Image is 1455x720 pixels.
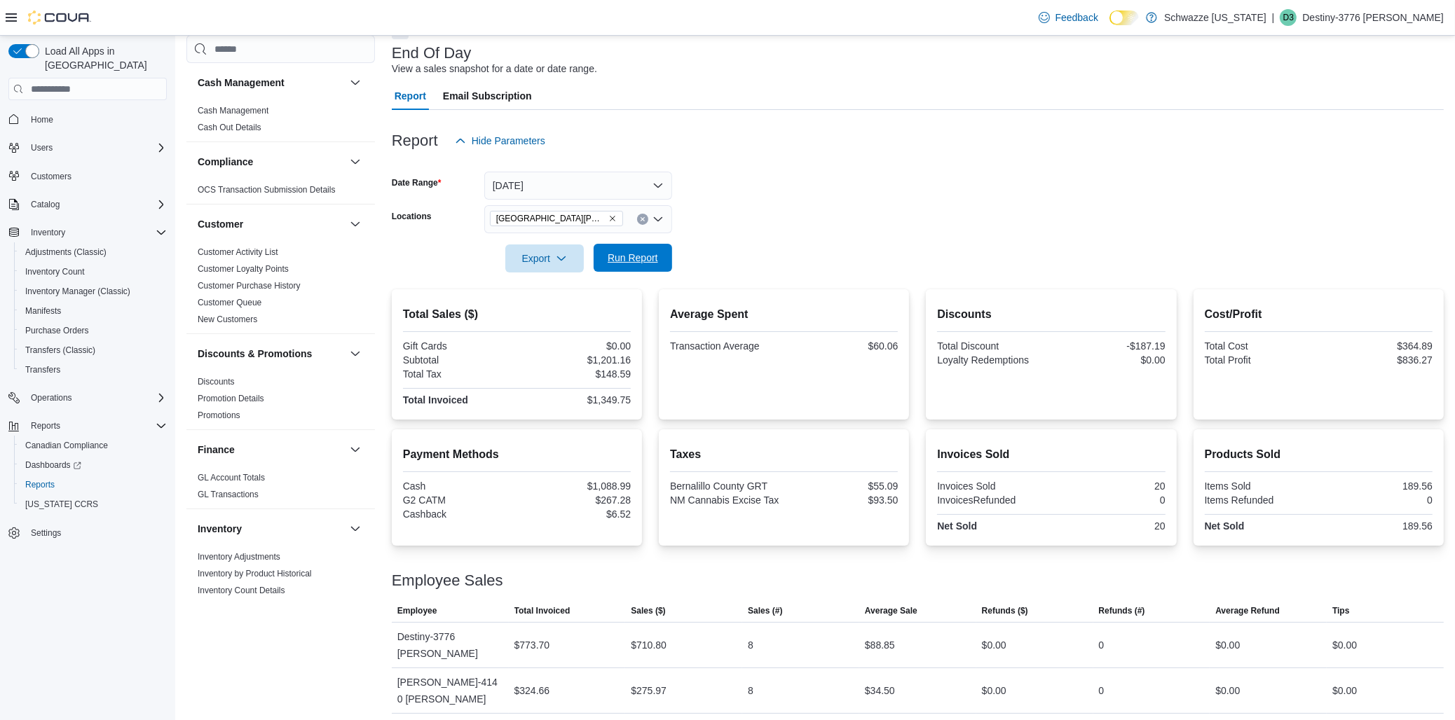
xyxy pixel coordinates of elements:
span: Sales ($) [631,605,665,616]
div: Loyalty Redemptions [937,354,1048,366]
div: 8 [748,682,753,699]
span: Customer Queue [198,297,261,308]
a: GL Transactions [198,490,259,499]
button: Cash Management [198,76,344,90]
h2: Average Spent [670,306,898,323]
a: Dashboards [20,457,87,473]
button: Operations [3,388,172,408]
div: $1,088.99 [519,480,631,492]
span: Catalog [31,199,60,210]
div: $0.00 [1215,682,1240,699]
button: Inventory Manager (Classic) [14,282,172,301]
span: Manifests [20,303,167,319]
span: Operations [31,392,72,403]
a: Customer Queue [198,298,261,307]
span: Home [31,114,53,125]
div: $364.89 [1321,340,1433,352]
div: $0.00 [519,340,631,352]
strong: Net Sold [1205,520,1245,532]
button: [US_STATE] CCRS [14,494,172,514]
span: OCS Transaction Submission Details [198,184,336,195]
span: Inventory Manager (Classic) [20,283,167,300]
span: Email Subscription [443,82,532,110]
span: Refunds (#) [1099,605,1145,616]
span: Promotion Details [198,393,264,404]
div: Total Discount [937,340,1048,352]
span: Purchase Orders [25,325,89,336]
button: Finance [347,441,364,458]
div: $710.80 [631,637,667,653]
span: Average Refund [1215,605,1280,616]
span: Cash Out Details [198,122,261,133]
a: Promotions [198,410,240,420]
h3: Employee Sales [392,572,503,589]
div: Cash [403,480,514,492]
a: Inventory Adjustments [198,552,280,562]
div: Cash Management [186,102,375,141]
a: Manifests [20,303,67,319]
h2: Payment Methods [403,446,631,463]
a: [US_STATE] CCRS [20,496,104,513]
span: Sales (#) [748,605,782,616]
a: Inventory Count [20,263,90,280]
button: Discounts & Promotions [347,345,364,362]
span: Transfers (Classic) [25,345,95,356]
span: Customer Loyalty Points [198,263,289,275]
a: Customers [25,168,77,185]
span: Inventory On Hand by Package [198,602,315,613]
div: $0.00 [982,682,1006,699]
span: Customers [25,167,167,185]
span: Total Invoiced [514,605,571,616]
h2: Discounts [937,306,1165,323]
button: Reports [14,475,172,494]
a: Inventory On Hand by Package [198,602,315,612]
span: Manifests [25,305,61,317]
div: $0.00 [1215,637,1240,653]
div: Subtotal [403,354,514,366]
span: Home [25,110,167,127]
button: Canadian Compliance [14,436,172,455]
div: $0.00 [1332,637,1357,653]
h2: Products Sold [1205,446,1433,463]
h3: Cash Management [198,76,285,90]
a: Cash Management [198,106,268,116]
h3: Finance [198,443,235,457]
a: Customer Loyalty Points [198,264,289,274]
span: Transfers [25,364,60,375]
button: Discounts & Promotions [198,347,344,361]
span: Canadian Compliance [25,440,108,451]
span: Reports [25,479,55,490]
span: Load All Apps in [GEOGRAPHIC_DATA] [39,44,167,72]
span: Users [25,139,167,156]
a: Reports [20,476,60,493]
div: Total Profit [1205,354,1316,366]
div: $6.52 [519,508,631,520]
button: Catalog [3,195,172,214]
p: | [1272,9,1275,26]
span: Tips [1332,605,1349,616]
div: 0 [1099,682,1105,699]
button: Catalog [25,196,65,213]
a: Discounts [198,377,235,387]
button: Run Report [594,244,672,272]
div: $267.28 [519,494,631,506]
button: Inventory Count [14,262,172,282]
span: Purchase Orders [20,322,167,339]
a: Cash Out Details [198,123,261,132]
div: $773.70 [514,637,550,653]
button: Reports [25,417,66,434]
div: Destiny-3776 Herrera [1280,9,1297,26]
h2: Cost/Profit [1205,306,1433,323]
span: GL Account Totals [198,472,265,483]
span: Inventory Count [25,266,85,277]
button: Inventory [347,520,364,537]
h3: Report [392,132,438,149]
div: NM Cannabis Excise Tax [670,494,781,506]
label: Date Range [392,177,442,188]
h2: Taxes [670,446,898,463]
div: Total Tax [403,368,514,380]
a: OCS Transaction Submission Details [198,185,336,195]
span: Adjustments (Classic) [25,247,107,258]
span: Inventory Adjustments [198,551,280,562]
div: [PERSON_NAME]-4140 [PERSON_NAME] [392,668,509,713]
